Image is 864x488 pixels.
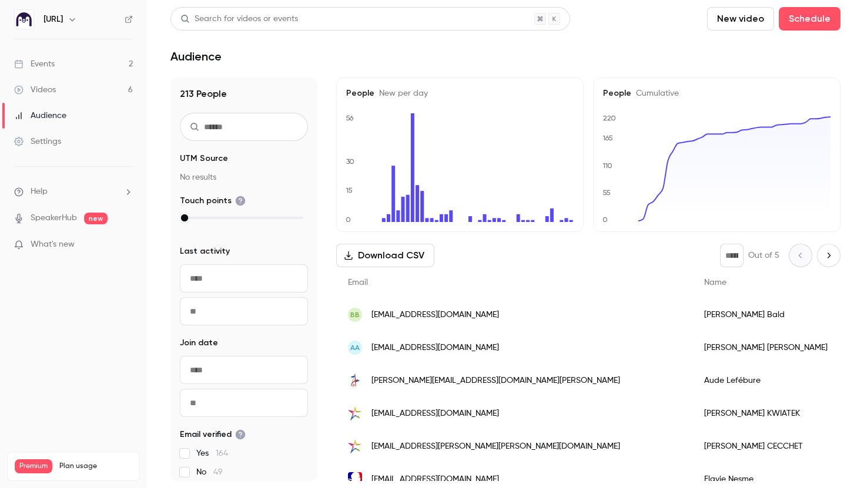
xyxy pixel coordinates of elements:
[14,186,133,198] li: help-dropdown-opener
[371,440,620,453] span: [EMAIL_ADDRESS][PERSON_NAME][PERSON_NAME][DOMAIN_NAME]
[348,406,362,420] img: stmichel.re
[631,89,679,97] span: Cumulative
[216,449,228,457] span: 164
[348,278,368,287] span: Email
[119,240,133,250] iframe: Noticeable Trigger
[346,157,354,166] text: 30
[43,14,63,25] h6: [URL]
[704,278,726,287] span: Name
[180,153,228,164] span: UTM Source
[180,171,308,183] p: No results
[602,161,612,170] text: 110
[180,87,308,101] h1: 213 People
[14,84,56,96] div: Videos
[180,429,246,440] span: Email verified
[180,337,218,349] span: Join date
[602,216,608,224] text: 0
[180,245,230,257] span: Last activity
[817,244,840,267] button: Next page
[371,473,499,486] span: [EMAIL_ADDRESS][DOMAIN_NAME]
[602,189,611,197] text: 55
[196,466,223,478] span: No
[371,342,499,354] span: [EMAIL_ADDRESS][DOMAIN_NAME]
[346,216,351,224] text: 0
[196,447,228,459] span: Yes
[15,459,52,473] span: Premium
[181,214,188,221] div: max
[350,309,360,320] span: BB
[603,87,830,99] h5: People
[15,10,34,29] img: Ed.ai
[170,49,222,63] h1: Audience
[31,186,48,198] span: Help
[348,373,362,388] img: ecl-alma.com
[350,342,360,353] span: AA
[31,238,75,251] span: What's new
[14,136,61,147] div: Settings
[84,213,108,224] span: new
[371,408,499,420] span: [EMAIL_ADDRESS][DOMAIN_NAME]
[371,309,499,321] span: [EMAIL_ADDRESS][DOMAIN_NAME]
[707,7,774,31] button: New video
[59,462,132,471] span: Plan usage
[748,250,779,261] p: Out of 5
[602,134,613,142] text: 165
[213,468,223,476] span: 49
[779,7,840,31] button: Schedule
[346,114,354,122] text: 56
[180,13,298,25] div: Search for videos or events
[603,114,616,122] text: 220
[374,89,428,97] span: New per day
[180,195,246,207] span: Touch points
[31,212,77,224] a: SpeakerHub
[348,439,362,453] img: stmichel.re
[346,87,574,99] h5: People
[336,244,434,267] button: Download CSV
[371,375,620,387] span: [PERSON_NAME][EMAIL_ADDRESS][DOMAIN_NAME][PERSON_NAME]
[348,472,362,486] img: ac-nice.fr
[14,58,55,70] div: Events
[14,110,66,122] div: Audience
[346,186,353,194] text: 15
